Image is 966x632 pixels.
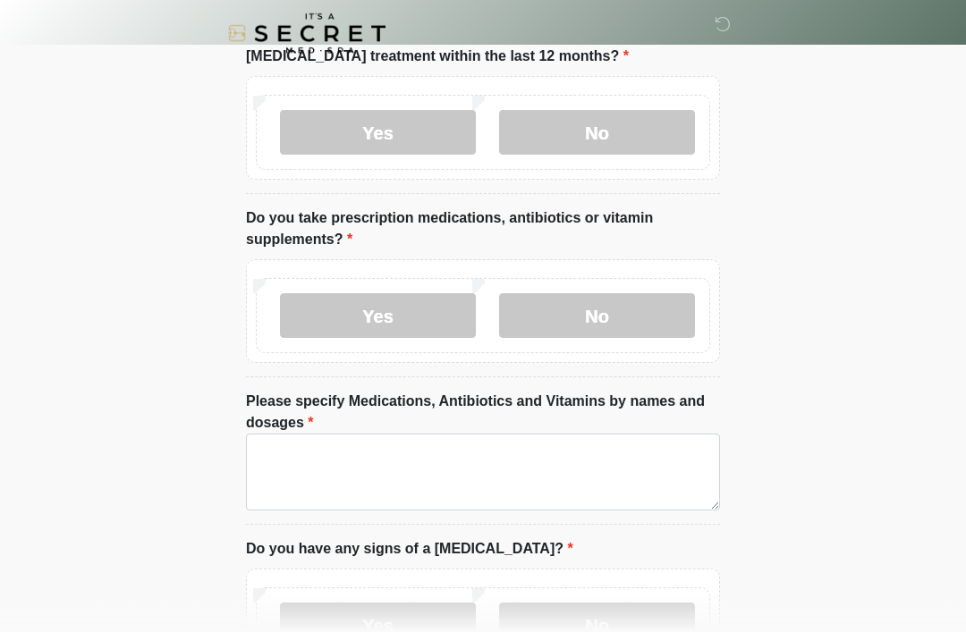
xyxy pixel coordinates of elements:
[246,208,720,251] label: Do you take prescription medications, antibiotics or vitamin supplements?
[280,294,476,339] label: Yes
[246,539,573,560] label: Do you have any signs of a [MEDICAL_DATA]?
[499,111,695,156] label: No
[499,294,695,339] label: No
[228,13,386,54] img: It's A Secret Med Spa Logo
[246,392,720,434] label: Please specify Medications, Antibiotics and Vitamins by names and dosages
[280,111,476,156] label: Yes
